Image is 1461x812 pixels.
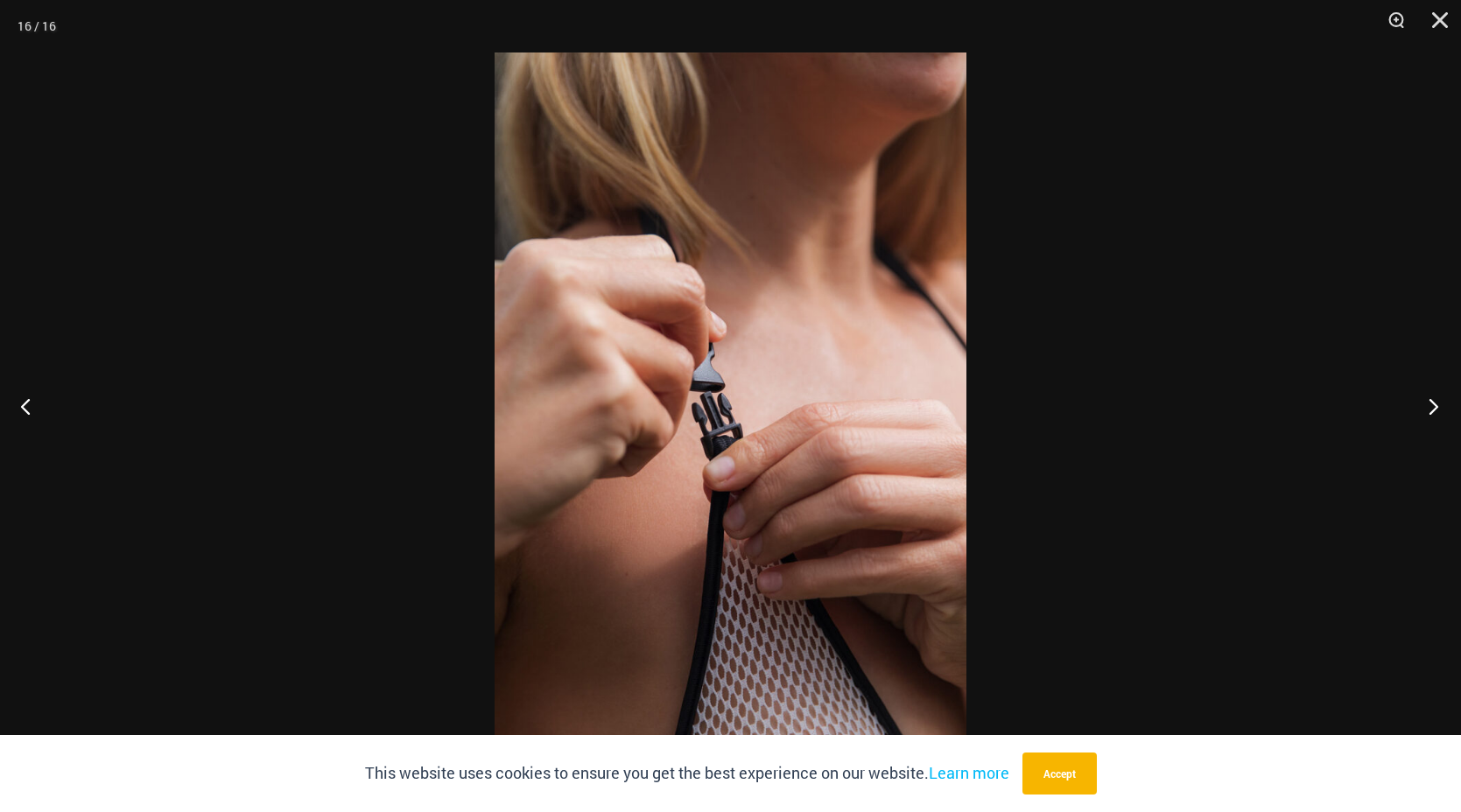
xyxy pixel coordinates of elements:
[495,52,966,759] img: Trade Winds IvoryInk 819 One Piece 04
[365,760,1009,787] p: This website uses cookies to ensure you get the best experience on our website.
[18,13,56,39] div: 16 / 16
[929,762,1009,783] a: Learn more
[1022,752,1097,794] button: Accept
[1395,362,1461,450] button: Next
